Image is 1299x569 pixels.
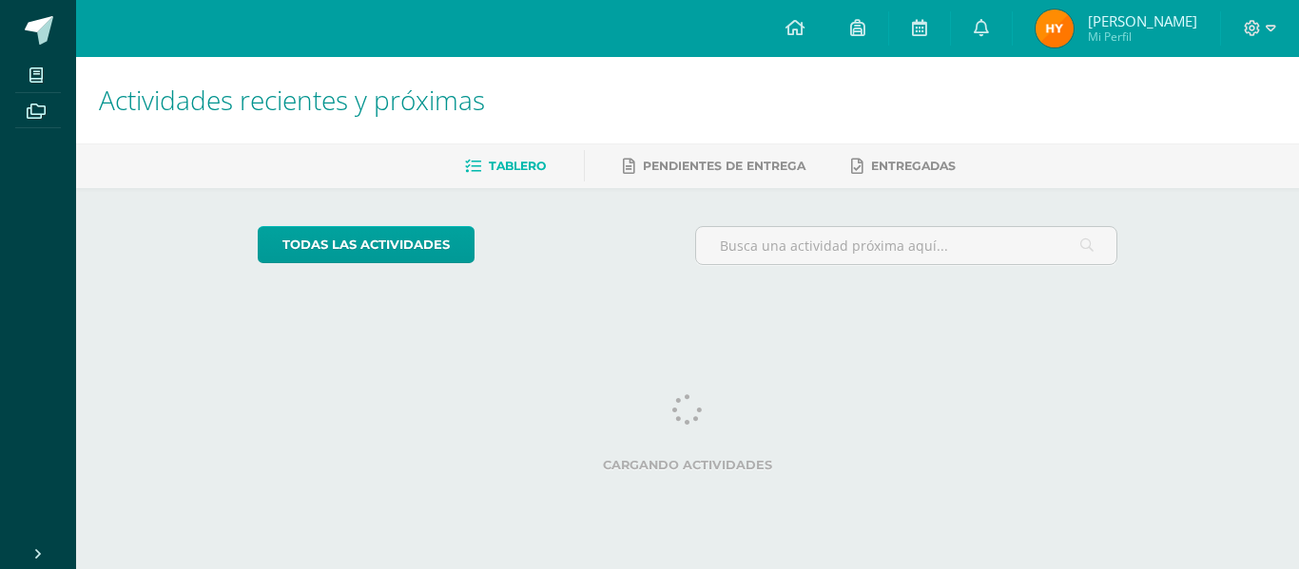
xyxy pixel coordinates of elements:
[258,226,475,263] a: todas las Actividades
[465,151,546,181] a: Tablero
[623,151,805,181] a: Pendientes de entrega
[643,159,805,173] span: Pendientes de entrega
[1036,9,1074,47] img: b7479d797a61124a56716a0934ae5a13.png
[696,227,1117,264] input: Busca una actividad próxima aquí...
[851,151,956,181] a: Entregadas
[871,159,956,173] span: Entregadas
[1088,28,1197,45] span: Mi Perfil
[1088,11,1197,30] span: [PERSON_NAME]
[258,458,1118,472] label: Cargando actividades
[99,82,485,118] span: Actividades recientes y próximas
[489,159,546,173] span: Tablero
